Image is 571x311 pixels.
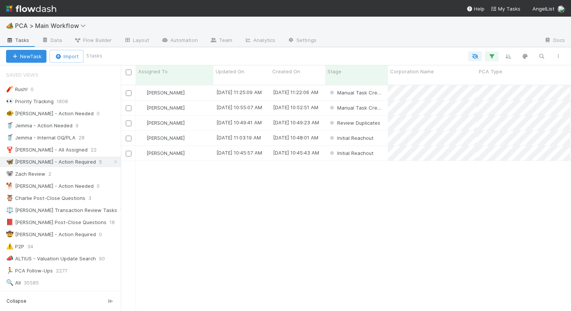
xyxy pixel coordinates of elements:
button: NewTask [6,50,46,63]
div: [PERSON_NAME] [139,149,185,157]
span: PCA > Main Workflow [15,22,90,29]
span: Manual Task Creation [328,90,389,96]
span: 90 [99,254,113,263]
span: [PERSON_NAME] [147,120,185,126]
span: Initial Reachout [328,150,373,156]
div: Review Duplicates [328,119,380,127]
div: [PERSON_NAME] Post-Close Questions [6,218,106,227]
img: avatar_d89a0a80-047e-40c9-bdc2-a2d44e645fd3.png [139,120,145,126]
input: Toggle Row Selected [126,151,131,156]
span: Corporation Name [390,68,434,75]
span: 2277 [56,266,75,275]
a: Data [35,35,68,47]
input: Toggle Row Selected [126,121,131,126]
span: 🐕 [6,183,14,189]
div: [PERSON_NAME] - Action Required [6,157,96,167]
div: [DATE] 10:49:23 AM [273,119,319,126]
div: [PERSON_NAME] - Action Required [6,230,96,239]
img: avatar_d89a0a80-047e-40c9-bdc2-a2d44e645fd3.png [139,150,145,156]
span: 1808 [57,97,76,106]
img: avatar_d89a0a80-047e-40c9-bdc2-a2d44e645fd3.png [139,105,145,111]
div: [DATE] 10:49:41 AM [216,119,262,126]
span: 🦋 [6,158,14,165]
span: Collapse [6,298,26,305]
span: 🔍 [6,279,14,286]
div: [DATE] 10:45:43 AM [273,149,319,156]
span: 🦉 [6,195,14,201]
div: [PERSON_NAME] - Action Needed [6,181,94,191]
span: Tasks [6,36,29,44]
span: Created On [272,68,300,75]
a: Analytics [238,35,281,47]
span: 35 [103,290,117,300]
span: Saved Views [6,67,39,82]
a: Settings [281,35,323,47]
span: 📕 [6,219,14,225]
div: [DATE] 11:03:19 AM [216,134,261,141]
div: [DATE] 10:48:01 AM [273,134,318,141]
span: 9 [76,121,86,130]
span: 3 [88,193,99,203]
div: FAST - Past Due PCAs - 7 Day SLAs [6,290,100,300]
div: PCA Follow-Ups [6,266,53,275]
a: Flow Builder [68,35,118,47]
span: Updated On [216,68,244,75]
div: Jemma - Internal OQ/PLA [6,133,76,142]
input: Toggle Row Selected [126,105,131,111]
span: 🏕️ [6,22,14,29]
span: 🐨 [6,170,14,177]
div: Priority Tracking [6,97,54,106]
div: [DATE] 11:22:06 AM [273,88,318,96]
span: Initial Reachout [328,135,373,141]
span: 🤠 [6,231,14,237]
div: All [6,278,21,288]
span: PCA Type [479,68,502,75]
span: [PERSON_NAME] [147,135,185,141]
span: Assigned To [138,68,168,75]
div: Manual Task Creation [328,104,384,111]
div: Rush! [6,85,28,94]
span: 0 [31,85,41,94]
small: 5 tasks [86,53,102,59]
span: 0 [99,230,110,239]
div: [DATE] 10:55:07 AM [216,104,262,111]
div: P2P [6,242,24,251]
div: [PERSON_NAME] [139,89,185,96]
span: 18 [110,218,122,227]
span: Flow Builder [74,36,112,44]
div: Help [466,5,485,12]
span: [PERSON_NAME] [147,150,185,156]
span: 35585 [24,278,46,288]
span: 75 [120,206,133,215]
div: Zach Review [6,169,45,179]
a: Team [204,35,238,47]
span: 🦞 [6,146,14,153]
span: 🐠 [6,110,14,116]
div: [PERSON_NAME] Transaction Review Tasks [6,206,117,215]
div: [PERSON_NAME] [139,119,185,127]
input: Toggle Row Selected [126,136,131,141]
span: 0 [97,109,107,118]
img: avatar_d89a0a80-047e-40c9-bdc2-a2d44e645fd3.png [139,90,145,96]
div: [PERSON_NAME] - All Assigned [6,145,88,155]
span: 🥤 [6,122,14,128]
span: 🧨 [6,86,14,92]
div: [DATE] 10:52:51 AM [273,104,318,111]
span: [PERSON_NAME] [147,105,185,111]
span: 0 [97,181,107,191]
span: ⚖️ [6,207,14,213]
span: AngelList [532,6,554,12]
span: 🥤 [6,134,14,141]
button: Import [49,50,83,63]
span: Manual Task Creation [328,105,389,111]
div: [PERSON_NAME] - Action Needed [6,109,94,118]
img: avatar_d89a0a80-047e-40c9-bdc2-a2d44e645fd3.png [557,5,565,13]
div: Jemma - Action Needed [6,121,73,130]
span: 28 [79,133,92,142]
div: Initial Reachout [328,149,373,157]
span: ⚠️ [6,243,14,249]
div: [DATE] 11:25:09 AM [216,88,262,96]
span: 👀 [6,98,14,104]
img: avatar_d89a0a80-047e-40c9-bdc2-a2d44e645fd3.png [139,135,145,141]
a: Automation [155,35,204,47]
